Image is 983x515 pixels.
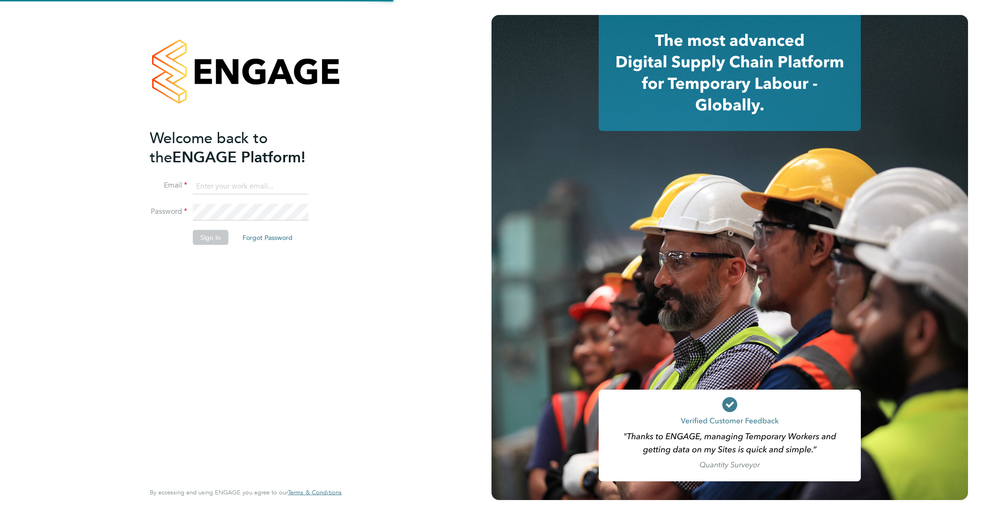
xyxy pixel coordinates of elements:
button: Sign In [193,230,228,245]
h2: ENGAGE Platform! [150,128,332,167]
span: Welcome back to the [150,129,268,166]
label: Password [150,207,187,217]
input: Enter your work email... [193,178,308,195]
label: Email [150,181,187,190]
button: Forgot Password [235,230,300,245]
a: Terms & Conditions [288,489,342,496]
span: By accessing and using ENGAGE you agree to our [150,488,342,496]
